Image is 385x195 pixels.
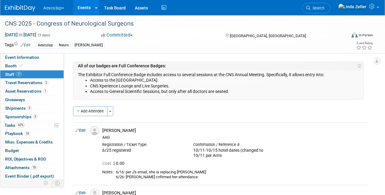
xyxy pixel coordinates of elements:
div: Notes: [102,170,114,175]
div: 6/16: per J's email, she is replacing [PERSON_NAME] 6/26: [PERSON_NAME] cnfirmed her attendance [116,170,366,180]
a: Booth [0,62,64,70]
td: Personalize Event Tab Strip [41,179,51,187]
span: [GEOGRAPHIC_DATA], [GEOGRAPHIC_DATA] [230,34,306,38]
div: Confirmation / Reference #: [193,142,275,147]
button: Add Attendee [73,106,107,116]
span: 67% [17,123,25,127]
span: Cost: $ [102,161,116,166]
span: 3 [27,106,32,110]
span: Tasks [5,123,25,128]
span: Playbook [5,131,30,136]
img: Linda Zeller [338,3,367,10]
div: AAG [102,135,366,140]
a: Misc. Expenses & Credits [0,138,64,146]
div: 10/11-10/15 hotel dates (changed to 10/11 per Armi [193,148,275,159]
a: Edit [75,128,86,133]
span: Attachments [5,165,37,170]
span: Search [310,6,324,10]
div: Neuro [57,42,71,48]
span: Staff [5,72,22,77]
span: [DATE] [DATE] [5,32,37,37]
a: Event Information [0,53,64,62]
span: Sponsorships [5,114,37,119]
a: Asset Reservations1 [0,87,64,95]
span: Booth [5,63,24,68]
i: Booth reservation complete [19,64,23,67]
td: Toggle Event Tabs [51,179,64,187]
a: Sponsorships3 [0,113,64,121]
span: Budget [5,148,19,153]
a: Attachments10 [0,164,64,172]
span: Giveaways [5,97,25,102]
a: Staff37 [0,70,64,79]
td: Tags [5,42,30,49]
span: Event Binder (.pdf export) [5,174,54,179]
div: In-Person [359,33,373,37]
a: ROI, Objectives & ROO [0,155,64,163]
div: Event Rating [356,42,373,45]
span: 0.00 [102,161,127,166]
a: Edit [75,191,86,195]
div: Event Format [319,32,373,41]
td: All of our badges are Full Conference Badges: [78,63,355,69]
li: Access to the [GEOGRAPHIC_DATA]. [90,77,357,83]
span: ROI, Objectives & ROO [5,157,46,161]
a: Playbook10 [0,129,64,138]
div: 6/25 registered [102,148,184,153]
span: (3 days) [37,33,50,37]
span: Event Information [5,55,39,60]
a: Tasks67% [0,121,64,129]
div: [PERSON_NAME] [73,42,105,48]
span: 1 [43,89,47,94]
span: 2 [44,80,48,85]
span: Shipments [5,106,32,111]
a: Edit [20,43,30,47]
div: CNS 2025 - Congress of Neurological Surgeons [3,18,341,29]
button: Committed [99,32,135,38]
a: Giveaways [0,96,64,104]
span: Asset Reservations [5,89,47,94]
div: Registration / Ticket Type: [102,142,184,147]
a: Shipments3 [0,104,64,112]
li: CNS Xperience Lounge and Live Surgeries. [90,83,357,89]
img: ExhibitDay [5,5,35,11]
span: to [18,32,23,37]
a: Event Binder (.pdf export) [0,172,64,180]
div: [PERSON_NAME] [102,128,366,133]
img: Format-Inperson.png [352,33,358,37]
span: 37 [16,72,22,76]
li: Access to General Scientific Sessions, but only after all doctors are seated. [90,89,357,94]
span: 3 [33,114,37,119]
span: Travel Reservations [5,80,48,85]
a: Budget [0,147,64,155]
a: Travel Reservations2 [0,79,64,87]
span: 10 [31,165,37,170]
div: Aesculap [36,42,55,48]
span: 10 [24,131,30,136]
a: Search [302,3,330,13]
span: Misc. Expenses & Credits [5,140,53,144]
td: The Exhibitor Full Conference Badge includes access to several sessions at the CNS Annual Meeting... [78,72,357,97]
img: Associate-Profile-5.png [90,126,99,135]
